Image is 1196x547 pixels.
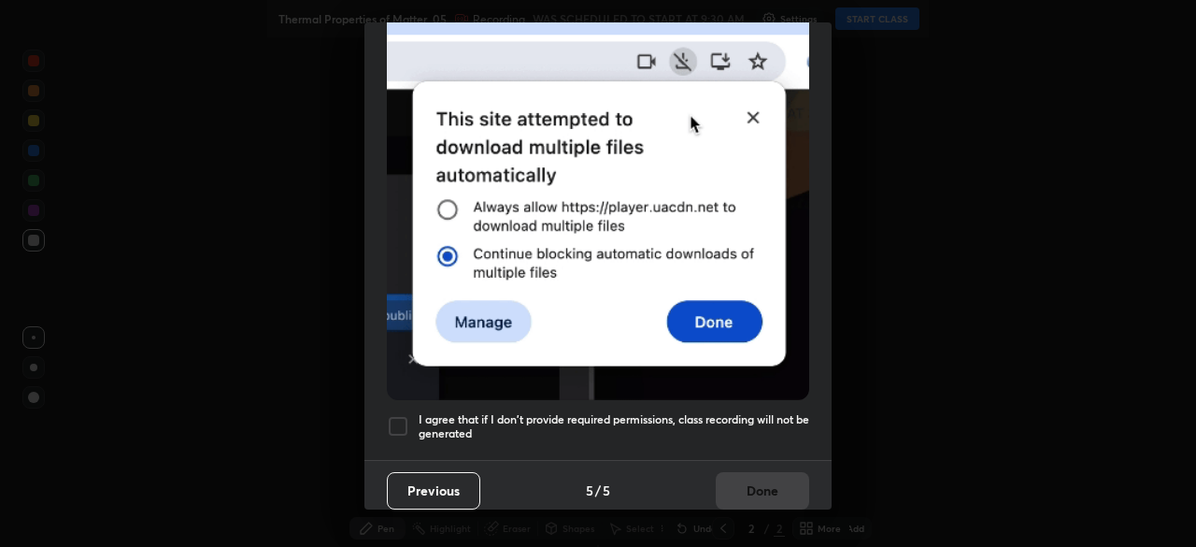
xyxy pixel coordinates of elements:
h4: / [595,481,601,500]
h5: I agree that if I don't provide required permissions, class recording will not be generated [419,412,809,441]
h4: 5 [586,481,593,500]
button: Previous [387,472,480,510]
h4: 5 [603,481,610,500]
